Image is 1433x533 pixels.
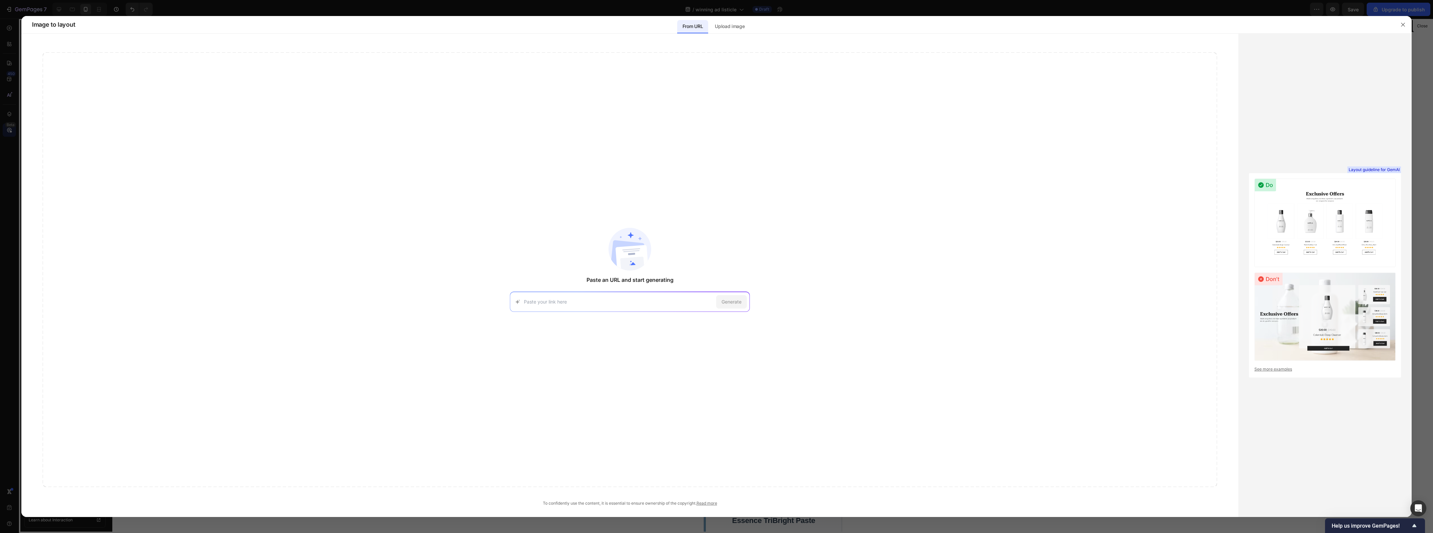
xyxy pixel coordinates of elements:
span: Layout guideline for GemAI [1349,167,1400,173]
span: Image to layout [32,21,75,29]
div: To confidently use the content, it is essential to ensure ownership of the copyright. [43,500,1217,506]
a: See more examples [1254,366,1396,372]
a: Read more [697,501,717,506]
span: Help us improve GemPages! [1332,523,1410,529]
p: From URL [683,22,703,30]
button: Show survey - Help us improve GemPages! [1332,522,1418,530]
div: Open Intercom Messenger [1410,500,1426,516]
span: Paste an URL and start generating [587,276,674,284]
p: Upload image [715,22,744,30]
span: Generate [721,298,741,305]
input: Paste your link here [524,298,714,305]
